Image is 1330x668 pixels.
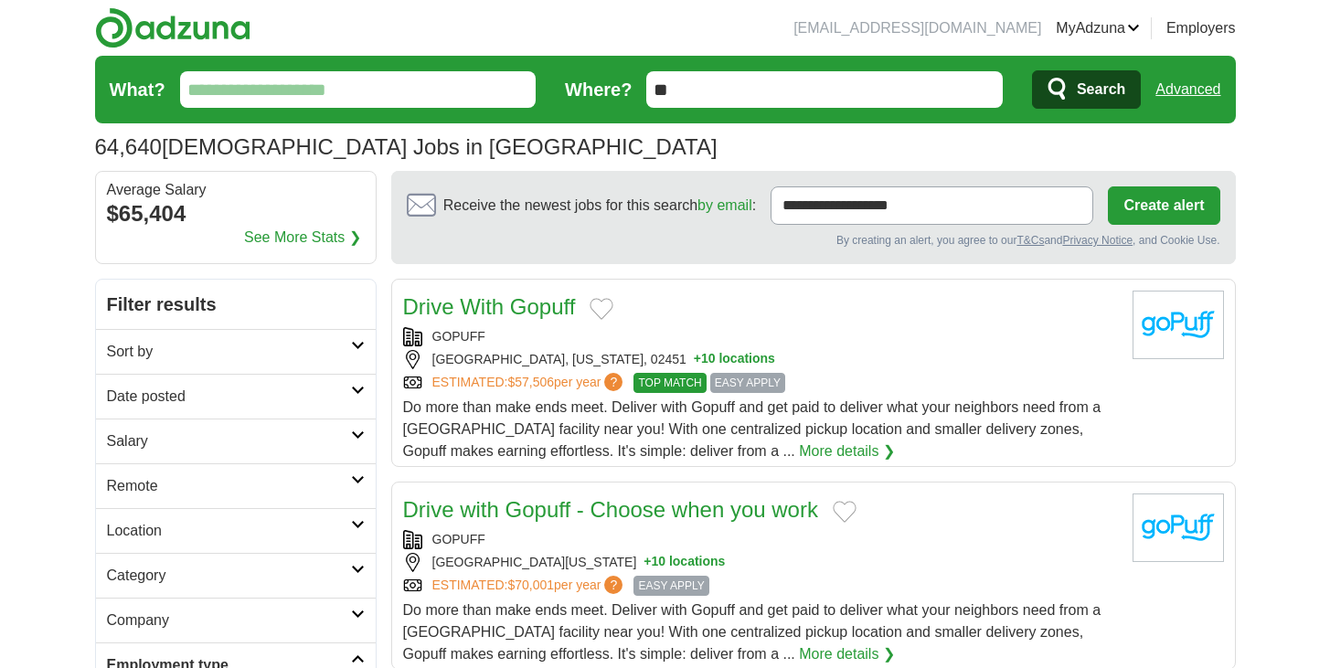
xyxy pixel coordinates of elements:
span: Receive the newest jobs for this search : [443,195,756,217]
a: Company [96,598,376,642]
a: by email [697,197,752,213]
h2: Company [107,610,351,631]
span: 64,640 [95,131,162,164]
div: [GEOGRAPHIC_DATA][US_STATE] [403,553,1118,572]
span: EASY APPLY [710,373,785,393]
button: Add to favorite jobs [833,501,857,523]
span: $70,001 [507,578,554,592]
h2: Salary [107,430,351,452]
h2: Filter results [96,280,376,329]
span: $57,506 [507,375,554,389]
h2: Date posted [107,386,351,408]
img: Adzuna logo [95,7,250,48]
div: $65,404 [107,197,365,230]
span: Do more than make ends meet. Deliver with Gopuff and get paid to deliver what your neighbors need... [403,602,1101,662]
a: Category [96,553,376,598]
a: Drive with Gopuff - Choose when you work [403,497,818,522]
span: + [644,553,651,572]
div: By creating an alert, you agree to our and , and Cookie Use. [407,232,1220,249]
button: +10 locations [694,350,775,369]
a: GOPUFF [432,329,485,344]
span: ? [604,373,622,391]
img: goPuff logo [1133,493,1224,562]
a: Advanced [1155,71,1220,108]
a: Salary [96,419,376,463]
a: Location [96,508,376,553]
button: Add to favorite jobs [590,298,613,320]
a: More details ❯ [799,643,895,665]
a: Privacy Notice [1062,234,1133,247]
span: Do more than make ends meet. Deliver with Gopuff and get paid to deliver what your neighbors need... [403,399,1101,459]
h2: Location [107,520,351,542]
a: Employers [1166,17,1236,39]
a: T&Cs [1016,234,1044,247]
span: + [694,350,701,369]
li: [EMAIL_ADDRESS][DOMAIN_NAME] [793,17,1041,39]
button: Search [1032,70,1141,109]
a: ESTIMATED:$57,506per year? [432,373,627,393]
span: ? [604,576,622,594]
img: goPuff logo [1133,291,1224,359]
a: GOPUFF [432,532,485,546]
a: Remote [96,463,376,508]
span: TOP MATCH [633,373,706,393]
span: EASY APPLY [633,576,708,596]
a: Sort by [96,329,376,374]
div: Average Salary [107,183,365,197]
label: Where? [565,76,632,103]
a: More details ❯ [799,440,895,462]
h2: Sort by [107,341,351,363]
a: Drive With Gopuff [403,294,576,319]
h2: Category [107,565,351,587]
a: MyAdzuna [1056,17,1140,39]
div: [GEOGRAPHIC_DATA], [US_STATE], 02451 [403,350,1118,369]
a: See More Stats ❯ [244,227,361,249]
h2: Remote [107,475,351,497]
h1: [DEMOGRAPHIC_DATA] Jobs in [GEOGRAPHIC_DATA] [95,134,718,159]
button: Create alert [1108,186,1219,225]
a: Date posted [96,374,376,419]
label: What? [110,76,165,103]
span: Search [1077,71,1125,108]
button: +10 locations [644,553,725,572]
a: ESTIMATED:$70,001per year? [432,576,627,596]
